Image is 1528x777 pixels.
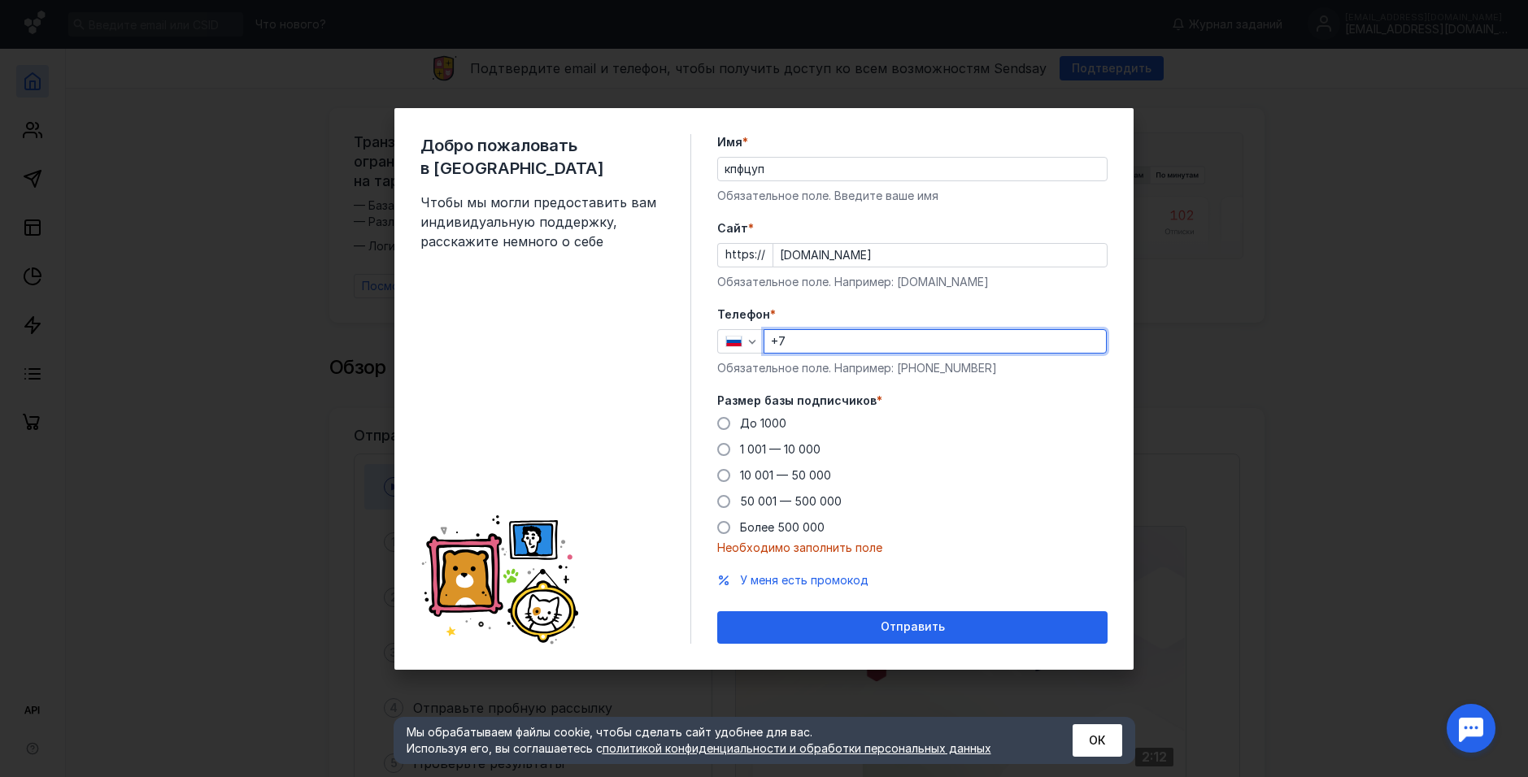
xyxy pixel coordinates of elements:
span: Телефон [717,306,770,323]
button: ОК [1073,724,1122,757]
span: Имя [717,134,742,150]
span: Более 500 000 [740,520,825,534]
span: Добро пожаловать в [GEOGRAPHIC_DATA] [420,134,664,180]
div: Необходимо заполнить поле [717,540,1108,556]
span: 1 001 — 10 000 [740,442,821,456]
div: Обязательное поле. Введите ваше имя [717,188,1108,204]
span: 10 001 — 50 000 [740,468,831,482]
span: У меня есть промокод [740,573,868,587]
span: Размер базы подписчиков [717,393,877,409]
div: Обязательное поле. Например: [DOMAIN_NAME] [717,274,1108,290]
span: До 1000 [740,416,786,430]
a: политикой конфиденциальности и обработки персональных данных [603,741,991,755]
button: У меня есть промокод [740,572,868,588]
div: Обязательное поле. Например: [PHONE_NUMBER] [717,360,1108,376]
span: Отправить [881,620,945,634]
span: 50 001 — 500 000 [740,494,842,508]
span: Cайт [717,220,748,237]
div: Мы обрабатываем файлы cookie, чтобы сделать сайт удобнее для вас. Используя его, вы соглашаетесь c [407,724,1033,757]
button: Отправить [717,611,1108,644]
span: Чтобы мы могли предоставить вам индивидуальную поддержку, расскажите немного о себе [420,193,664,251]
